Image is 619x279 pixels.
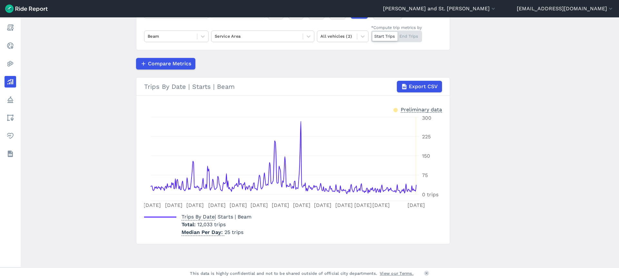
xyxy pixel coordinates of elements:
tspan: [DATE] [251,202,268,208]
tspan: [DATE] [208,202,226,208]
a: Policy [5,94,16,106]
tspan: [DATE] [335,202,353,208]
tspan: [DATE] [272,202,289,208]
tspan: [DATE] [314,202,331,208]
tspan: 75 [422,172,428,178]
button: [PERSON_NAME] and St. [PERSON_NAME] [383,5,496,13]
a: Realtime [5,40,16,51]
span: Total [182,221,197,228]
span: | Starts | Beam [182,214,251,220]
span: 12,033 trips [197,221,226,228]
p: 25 trips [182,228,251,236]
a: Report [5,22,16,33]
button: [EMAIL_ADDRESS][DOMAIN_NAME] [517,5,614,13]
tspan: [DATE] [372,202,390,208]
tspan: [DATE] [230,202,247,208]
div: Trips By Date | Starts | Beam [144,81,442,92]
a: Health [5,130,16,142]
a: Heatmaps [5,58,16,70]
div: Preliminary data [401,106,442,113]
span: Trips By Date [182,212,215,220]
a: Areas [5,112,16,124]
tspan: [DATE] [293,202,310,208]
button: Compare Metrics [136,58,195,70]
div: *Compute trip metrics by [371,24,422,31]
span: Compare Metrics [148,60,191,68]
a: View our Terms. [380,270,414,276]
tspan: 0 trips [422,191,438,198]
tspan: 150 [422,153,430,159]
tspan: [DATE] [186,202,204,208]
span: Export CSV [409,83,438,90]
tspan: 225 [422,134,431,140]
span: Median Per Day [182,227,224,236]
tspan: [DATE] [143,202,161,208]
tspan: [DATE] [165,202,182,208]
tspan: 300 [422,115,431,121]
a: Datasets [5,148,16,160]
tspan: [DATE] [408,202,425,208]
a: Analyze [5,76,16,88]
tspan: [DATE] [354,202,372,208]
img: Ride Report [5,5,48,13]
button: Export CSV [397,81,442,92]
